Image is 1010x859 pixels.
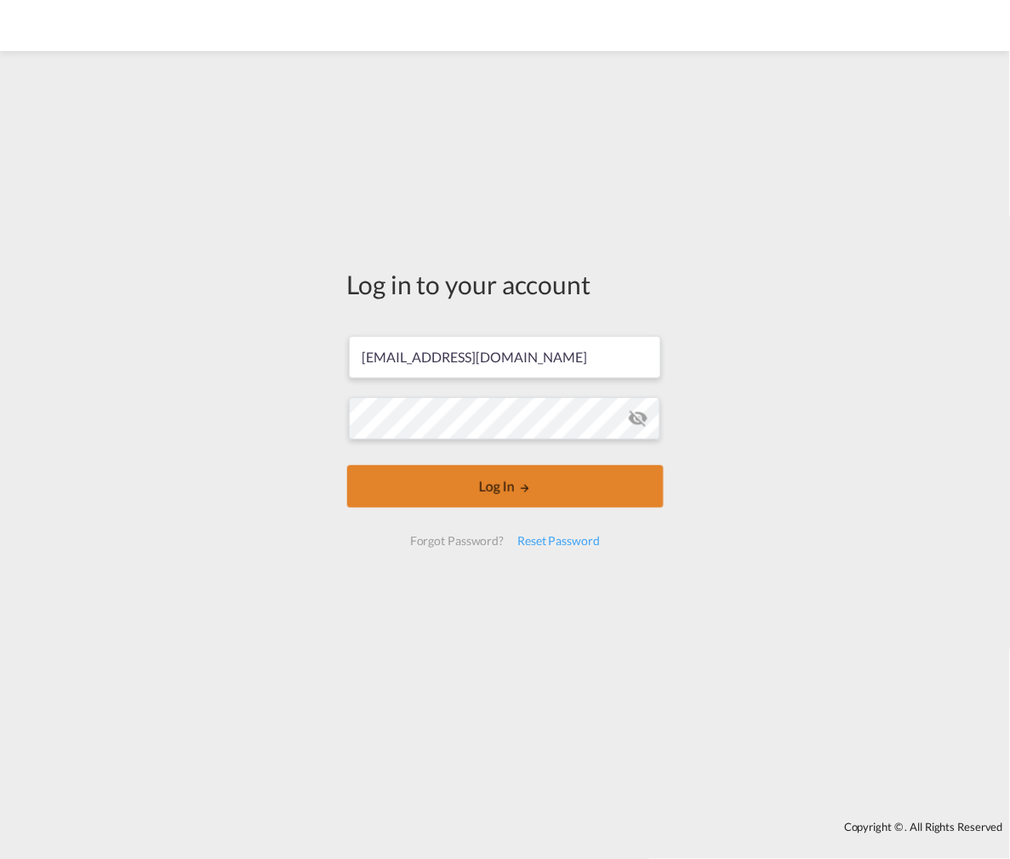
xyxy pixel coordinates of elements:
md-icon: icon-eye-off [628,408,648,429]
div: Forgot Password? [403,526,511,556]
input: Enter email/phone number [349,336,661,378]
button: LOGIN [347,465,664,508]
div: Log in to your account [347,266,664,302]
div: Reset Password [511,526,607,556]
